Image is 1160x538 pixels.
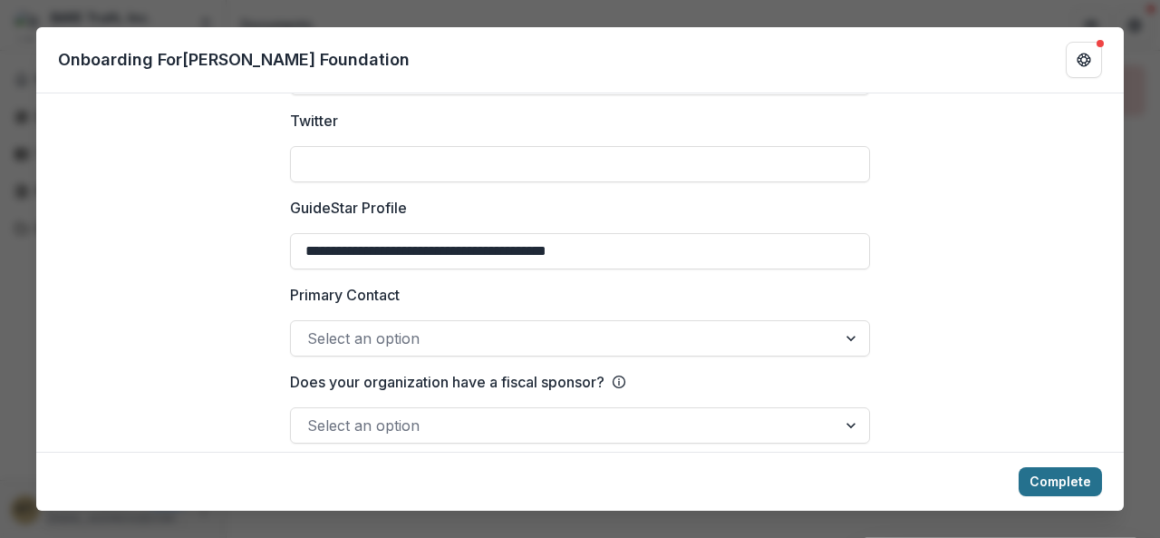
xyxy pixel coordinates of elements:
[1019,467,1102,496] button: Complete
[290,284,400,306] p: Primary Contact
[1066,42,1102,78] button: Get Help
[290,197,407,219] p: GuideStar Profile
[290,371,604,393] p: Does your organization have a fiscal sponsor?
[290,110,338,132] p: Twitter
[58,47,410,72] p: Onboarding For [PERSON_NAME] Foundation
